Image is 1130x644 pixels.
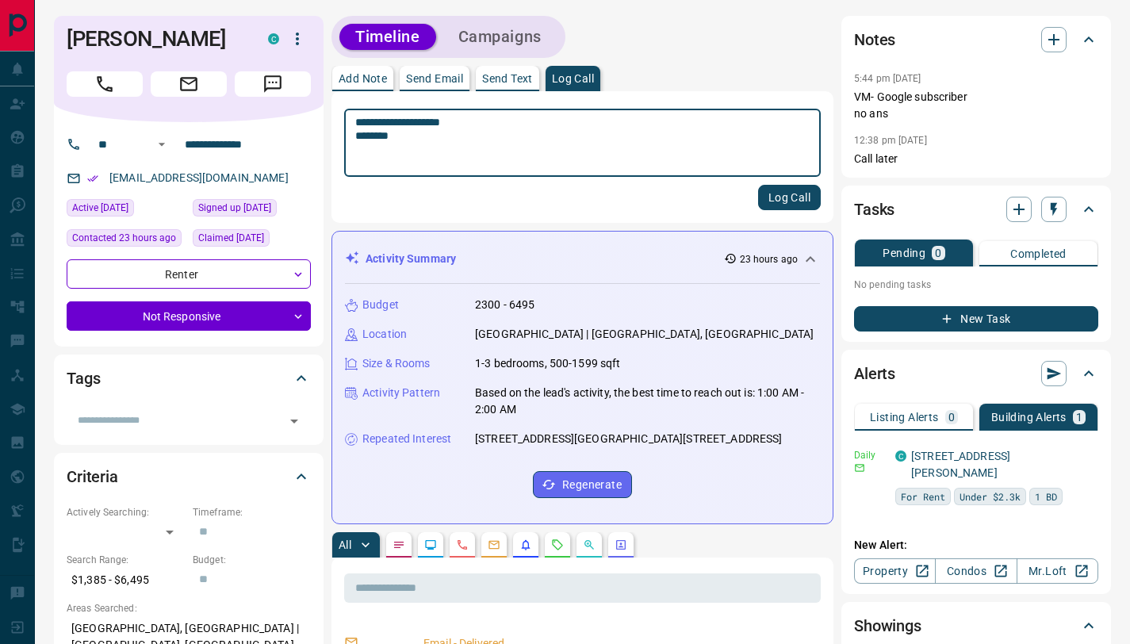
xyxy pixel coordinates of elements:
span: Contacted 23 hours ago [72,230,176,246]
span: Call [67,71,143,97]
p: Budget [362,297,399,313]
p: Log Call [552,73,594,84]
p: No pending tasks [854,273,1098,297]
p: 1-3 bedrooms, 500-1599 sqft [475,355,621,372]
p: Call later [854,151,1098,167]
button: Timeline [339,24,436,50]
div: condos.ca [895,450,906,462]
p: 0 [948,412,955,423]
svg: Listing Alerts [519,539,532,551]
div: Tue Aug 12 2025 [67,229,185,251]
p: Activity Pattern [362,385,440,401]
svg: Opportunities [583,539,596,551]
span: Signed up [DATE] [198,200,271,216]
div: Tags [67,359,311,397]
p: Daily [854,448,886,462]
p: Based on the lead's activity, the best time to reach out is: 1:00 AM - 2:00 AM [475,385,820,418]
div: Thu Dec 26 2024 [193,199,311,221]
svg: Agent Actions [615,539,627,551]
span: For Rent [901,489,945,504]
button: Regenerate [533,471,632,498]
svg: Lead Browsing Activity [424,539,437,551]
p: Activity Summary [366,251,456,267]
svg: Calls [456,539,469,551]
p: Send Text [482,73,533,84]
span: 1 BD [1035,489,1057,504]
p: Add Note [339,73,387,84]
h2: Tasks [854,197,894,222]
p: 5:44 pm [DATE] [854,73,921,84]
a: Mr.Loft [1017,558,1098,584]
p: Listing Alerts [870,412,939,423]
h2: Showings [854,613,921,638]
p: Actively Searching: [67,505,185,519]
div: Sun Dec 29 2024 [193,229,311,251]
div: Activity Summary23 hours ago [345,244,820,274]
a: Condos [935,558,1017,584]
div: Tasks [854,190,1098,228]
button: Open [283,410,305,432]
span: Under $2.3k [960,489,1021,504]
h2: Notes [854,27,895,52]
div: Alerts [854,355,1098,393]
h1: [PERSON_NAME] [67,26,244,52]
div: Notes [854,21,1098,59]
p: Search Range: [67,553,185,567]
p: Send Email [406,73,463,84]
button: Campaigns [442,24,557,50]
h2: Criteria [67,464,118,489]
p: [GEOGRAPHIC_DATA] | [GEOGRAPHIC_DATA], [GEOGRAPHIC_DATA] [475,326,814,343]
p: 23 hours ago [740,252,798,266]
div: condos.ca [268,33,279,44]
svg: Email [854,462,865,473]
p: Completed [1010,248,1067,259]
p: [STREET_ADDRESS][GEOGRAPHIC_DATA][STREET_ADDRESS] [475,431,782,447]
span: Active [DATE] [72,200,128,216]
p: 12:38 pm [DATE] [854,135,927,146]
button: Log Call [758,185,821,210]
a: Property [854,558,936,584]
h2: Tags [67,366,100,391]
p: Building Alerts [991,412,1067,423]
svg: Email Verified [87,173,98,184]
p: 0 [935,247,941,259]
p: New Alert: [854,537,1098,554]
p: 2300 - 6495 [475,297,534,313]
p: 1 [1076,412,1082,423]
p: Repeated Interest [362,431,451,447]
a: [STREET_ADDRESS][PERSON_NAME] [911,450,1010,479]
div: Criteria [67,458,311,496]
span: Email [151,71,227,97]
p: VM- Google subscriber no ans [854,89,1098,122]
h2: Alerts [854,361,895,386]
button: Open [152,135,171,154]
p: All [339,539,351,550]
p: Size & Rooms [362,355,431,372]
a: [EMAIL_ADDRESS][DOMAIN_NAME] [109,171,289,184]
p: Location [362,326,407,343]
div: Renter [67,259,311,289]
button: New Task [854,306,1098,332]
div: Thu Dec 26 2024 [67,199,185,221]
p: Areas Searched: [67,601,311,615]
p: Timeframe: [193,505,311,519]
span: Claimed [DATE] [198,230,264,246]
span: Message [235,71,311,97]
p: $1,385 - $6,495 [67,567,185,593]
div: Not Responsive [67,301,311,331]
p: Budget: [193,553,311,567]
svg: Requests [551,539,564,551]
p: Pending [883,247,925,259]
svg: Emails [488,539,500,551]
svg: Notes [393,539,405,551]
